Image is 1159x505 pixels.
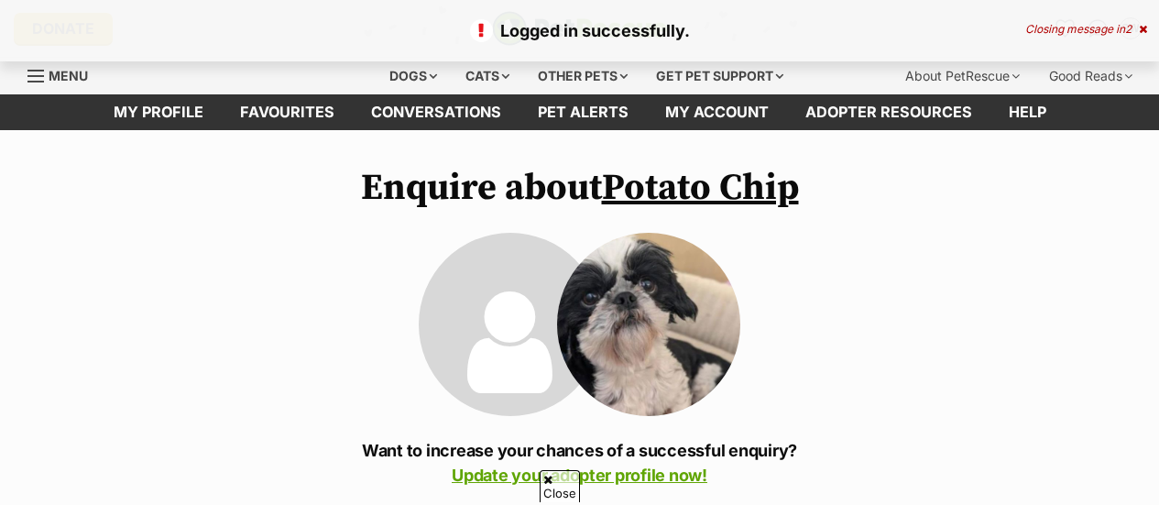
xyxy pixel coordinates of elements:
[287,438,873,488] p: Want to increase your chances of a successful enquiry?
[787,94,990,130] a: Adopter resources
[643,58,796,94] div: Get pet support
[49,68,88,83] span: Menu
[892,58,1033,94] div: About PetRescue
[27,58,101,91] a: Menu
[95,94,222,130] a: My profile
[525,58,640,94] div: Other pets
[540,470,580,502] span: Close
[287,167,873,209] h1: Enquire about
[1036,58,1145,94] div: Good Reads
[557,233,740,416] img: Potato Chip
[990,94,1065,130] a: Help
[453,58,522,94] div: Cats
[519,94,647,130] a: Pet alerts
[602,165,799,211] a: Potato Chip
[222,94,353,130] a: Favourites
[452,466,707,485] a: Update your adopter profile now!
[353,94,519,130] a: conversations
[647,94,787,130] a: My account
[377,58,450,94] div: Dogs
